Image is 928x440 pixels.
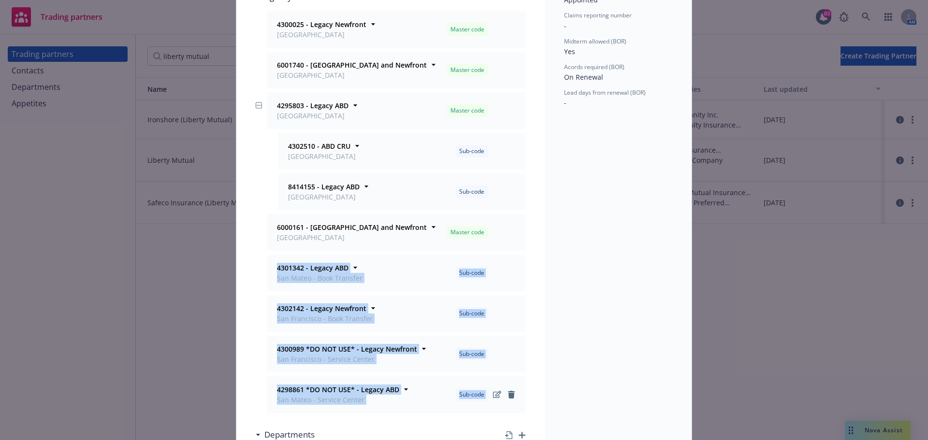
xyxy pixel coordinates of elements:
[288,182,360,191] strong: 8414155 - Legacy ABD
[564,63,624,71] span: Acords required (BOR)
[288,151,356,161] span: [GEOGRAPHIC_DATA]
[450,228,484,237] span: Master code
[450,106,484,115] span: Master code
[277,223,427,232] strong: 6000161 - [GEOGRAPHIC_DATA] and Newfront
[564,72,603,82] span: On Renewal
[277,232,427,242] span: [GEOGRAPHIC_DATA]
[450,66,484,74] span: Master code
[459,390,484,399] span: Sub-code
[277,313,373,324] span: San Francisco - Book Transfer
[459,309,484,318] span: Sub-code
[564,88,646,97] span: Lead days from renewal (BOR)
[459,269,484,277] span: Sub-code
[491,389,503,400] a: Edit
[288,192,360,202] span: [GEOGRAPHIC_DATA]
[564,37,626,45] span: Midterm allowed (BOR)
[564,47,575,56] span: Yes
[277,20,366,29] strong: 4300025 - Legacy Newfront
[459,187,484,196] span: Sub-code
[450,25,484,34] span: Master code
[277,304,366,313] strong: 4302142 - Legacy Newfront
[288,142,350,151] strong: 4302510 - ABD CRU
[277,263,348,272] strong: 4301342 - Legacy ABD
[277,344,417,354] strong: 4300989 *DO NOT USE* - Legacy Newfront
[277,29,366,40] span: [GEOGRAPHIC_DATA]
[564,21,566,30] span: -
[277,395,399,405] span: San Mateo - Service Center
[277,60,427,70] strong: 6001740 - [GEOGRAPHIC_DATA] and Newfront
[506,389,517,400] a: Delete
[459,350,484,358] span: Sub-code
[459,147,484,156] span: Sub-code
[564,11,632,19] span: Claims reporting number
[277,101,348,110] strong: 4295803 - Legacy ABD
[277,111,348,121] span: [GEOGRAPHIC_DATA]
[277,273,362,283] span: San Mateo - Book Transfer
[564,98,566,107] span: -
[277,70,427,80] span: [GEOGRAPHIC_DATA]
[277,354,417,364] span: San Francisco - Service Center
[277,385,399,394] strong: 4298861 *DO NOT USE* - Legacy ABD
